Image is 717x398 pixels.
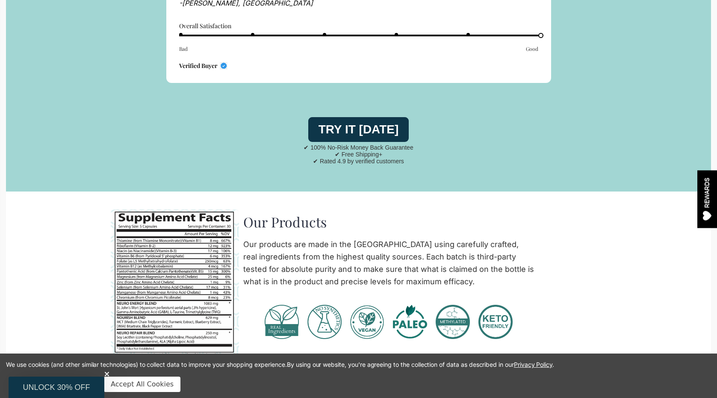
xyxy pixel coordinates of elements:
[243,239,534,288] p: Our products are made in the [GEOGRAPHIC_DATA] using carefully crafted, real ingredients from the...
[304,158,413,165] p: ✔ Rated 4.9 by verified customers
[478,305,513,339] img: Keto Friendly
[393,305,427,339] img: Paleo
[350,305,384,339] img: Vegan
[307,305,342,339] img: No Synthetics
[308,100,409,144] div: TRY IT [DATE]
[6,361,554,368] span: We use cookies (and other similar technologies) to collect data to improve your shopping experien...
[179,61,538,70] div: Verified Buyer
[103,370,111,378] button: Close teaser
[526,45,538,53] span: Good
[265,305,299,339] img: Real Ingredients
[514,361,552,368] a: Privacy Policy
[104,377,180,392] button: Accept All Cookies
[220,62,227,70] img: Verified Badge
[23,383,90,392] span: UNLOCK 30% OFF
[111,209,239,371] img: Supplement Facts
[308,117,409,142] a: TRY IT [DATE]
[179,21,538,30] div: Overall Satisfaction
[243,214,534,230] h2: Our Products
[179,45,188,53] span: Bad
[9,377,104,398] div: UNLOCK 30% OFFClose teaser
[304,144,413,158] p: ✔ 100% No-Risk Money Back Guarantee ✔ Free Shipping+
[436,305,470,339] img: Methylated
